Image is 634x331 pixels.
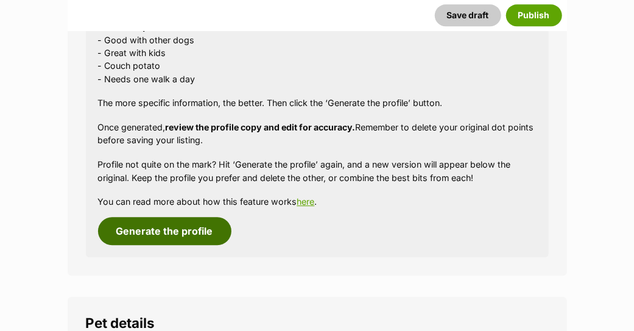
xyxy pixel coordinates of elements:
[297,196,315,207] a: here
[86,315,155,331] span: Pet details
[98,96,537,109] p: The more specific information, the better. Then click the ‘Generate the profile’ button.
[98,195,537,208] p: You can read more about how this feature works .
[435,4,501,26] button: Save draft
[166,122,356,132] strong: review the profile copy and edit for accuracy.
[98,158,537,184] p: Profile not quite on the mark? Hit ‘Generate the profile’ again, and a new version will appear be...
[506,4,562,26] button: Publish
[98,20,537,85] p: - loves belly rubs and cuddles on the couch - Good with other dogs - Great with kids - Couch pota...
[98,121,537,147] p: Once generated, Remember to delete your original dot points before saving your listing.
[98,217,231,245] button: Generate the profile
